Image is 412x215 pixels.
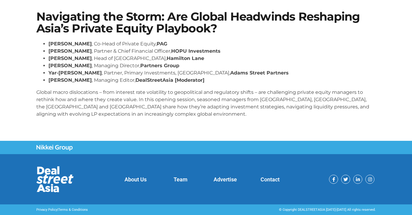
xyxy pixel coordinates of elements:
img: Nikkei Group [36,145,73,151]
strong: Hamilton Lane [167,55,204,61]
div: © Copyright DEALSTREETASIA [DATE]-[DATE] All rights reserved. [209,207,376,213]
p: Global macro dislocations – from interest rate volatility to geopolitical and regulatory shifts –... [36,89,376,118]
p: | [36,207,203,213]
li: , Partner & Chief Financial Officer, [48,48,376,55]
strong: [PERSON_NAME] [48,41,92,47]
li: , Partner, Primary Investments, [GEOGRAPHIC_DATA], [48,69,376,77]
li: , Co-Head of Private Equity, [48,40,376,48]
a: Privacy Policy [36,208,57,212]
li: , Managing Editor, [48,77,376,84]
a: Advertise [214,176,237,183]
strong: [PERSON_NAME] [48,48,92,54]
strong: DealStreetAsia [Moderator] [135,77,204,83]
a: Team [174,176,188,183]
strong: Partners Group [140,63,179,68]
li: , Managing Director, [48,62,376,69]
a: About Us [125,176,147,183]
a: Terms & Conditions [58,208,88,212]
strong: [PERSON_NAME] [48,63,92,68]
strong: [PERSON_NAME] [48,55,92,61]
strong: HOPU Investments [171,48,221,54]
strong: Adams Street Partners [230,70,289,76]
li: , Head of [GEOGRAPHIC_DATA], [48,55,376,62]
strong: [PERSON_NAME] [48,77,92,83]
h1: Navigating the Storm: Are Global Headwinds Reshaping Asia’s Private Equity Playbook? [36,11,376,34]
a: Contact [261,176,280,183]
strong: Yar-[PERSON_NAME] [48,70,102,76]
strong: PAG [157,41,167,47]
